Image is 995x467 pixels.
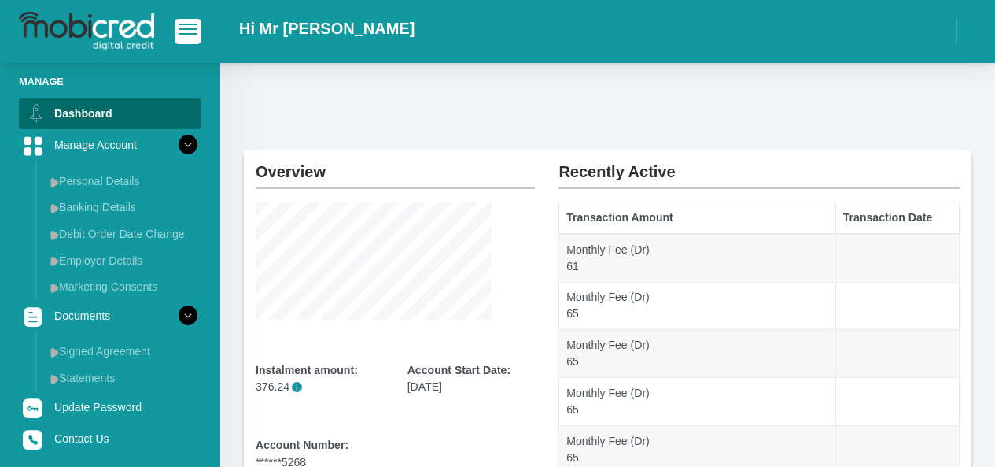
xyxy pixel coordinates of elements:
div: [DATE] [407,362,536,395]
b: Instalment amount: [256,364,358,376]
img: logo-mobicred.svg [19,12,154,51]
td: Monthly Fee (Dr) 65 [559,282,836,330]
a: Update Password [19,392,201,422]
h2: Recently Active [558,150,960,181]
img: menu arrow [50,347,59,358]
a: Personal Details [44,169,201,194]
td: Monthly Fee (Dr) 65 [559,330,836,378]
b: Account Start Date: [407,364,510,376]
a: Documents [19,301,201,331]
a: Manage Account [19,130,201,160]
a: Debit Order Date Change [44,221,201,246]
img: menu arrow [50,256,59,266]
a: Dashboard [19,98,201,128]
img: menu arrow [50,283,59,293]
th: Transaction Date [836,202,960,234]
img: menu arrow [50,203,59,213]
li: Manage [19,74,201,89]
a: Banking Details [44,195,201,220]
th: Transaction Amount [559,202,836,234]
p: 376.24 [256,379,384,395]
a: Contact Us [19,424,201,454]
a: Statements [44,365,201,391]
img: menu arrow [50,374,59,384]
td: Monthly Fee (Dr) 61 [559,234,836,282]
a: Marketing Consents [44,274,201,299]
h2: Hi Mr [PERSON_NAME] [239,19,415,38]
img: menu arrow [50,177,59,187]
a: Signed Agreement [44,339,201,364]
td: Monthly Fee (Dr) 65 [559,378,836,426]
b: Account Number: [256,439,348,451]
h2: Overview [256,150,535,181]
a: Employer Details [44,248,201,273]
img: menu arrow [50,230,59,240]
span: Please note that the instalment amount provided does not include the monthly fee, which will be i... [292,382,302,392]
